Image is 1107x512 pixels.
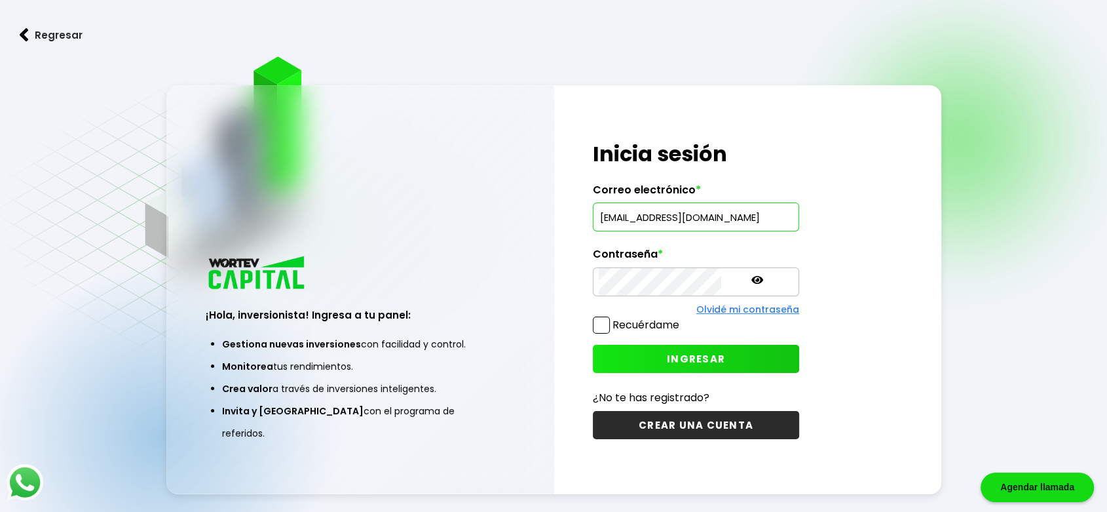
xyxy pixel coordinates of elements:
[696,303,799,316] a: Olvidé mi contraseña
[222,400,498,444] li: con el programa de referidos.
[599,203,793,231] input: hola@wortev.capital
[222,360,273,373] span: Monitorea
[206,307,515,323] h3: ¡Hola, inversionista! Ingresa a tu panel:
[222,378,498,400] li: a través de inversiones inteligentes.
[222,355,498,378] li: tus rendimientos.
[7,464,43,501] img: logos_whatsapp-icon.242b2217.svg
[206,254,309,293] img: logo_wortev_capital
[222,382,272,395] span: Crea valor
[593,345,799,373] button: INGRESAR
[593,389,799,439] a: ¿No te has registrado?CREAR UNA CUENTA
[593,411,799,439] button: CREAR UNA CUENTA
[612,317,679,332] label: Recuérdame
[981,473,1094,502] div: Agendar llamada
[593,138,799,170] h1: Inicia sesión
[593,248,799,267] label: Contraseña
[222,404,364,418] span: Invita y [GEOGRAPHIC_DATA]
[222,338,361,351] span: Gestiona nuevas inversiones
[593,184,799,203] label: Correo electrónico
[667,352,725,366] span: INGRESAR
[222,333,498,355] li: con facilidad y control.
[20,28,29,42] img: flecha izquierda
[593,389,799,406] p: ¿No te has registrado?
